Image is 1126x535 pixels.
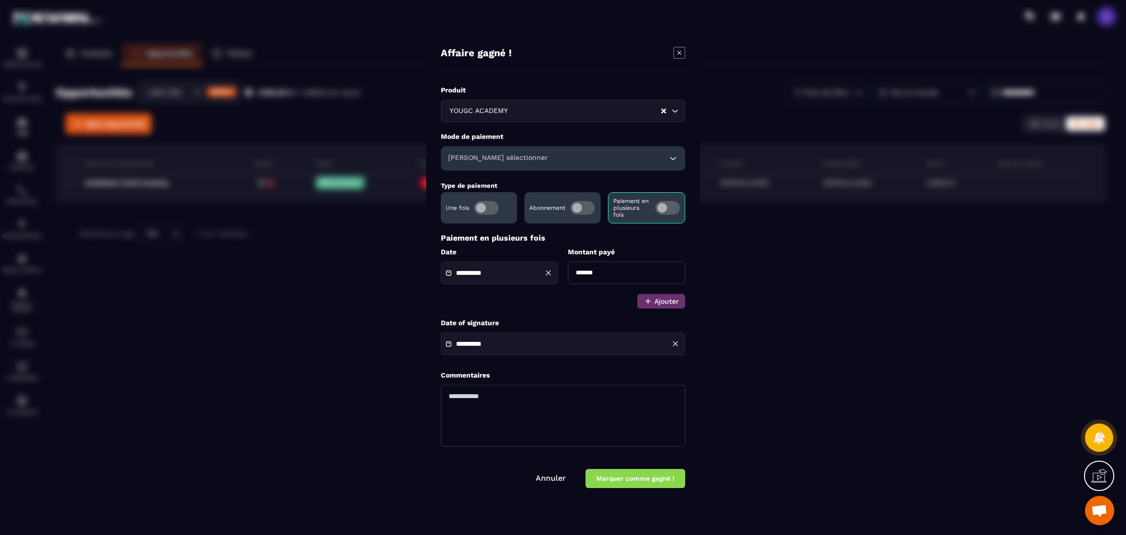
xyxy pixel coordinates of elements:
[441,100,685,122] div: Search for option
[447,106,510,116] span: YOUGC ACADEMY
[441,247,558,257] label: Date
[441,318,685,328] label: Date of signature
[441,132,685,141] label: Mode de paiement
[441,47,512,61] h4: Affaire gagné !
[441,233,685,243] p: Paiement en plusieurs fois
[441,86,685,95] label: Produit
[661,108,666,115] button: Clear Selected
[568,247,685,257] label: Montant payé
[637,294,685,309] button: Ajouter
[1085,496,1114,525] a: Ouvrir le chat
[585,469,685,488] button: Marquer comme gagné !
[441,371,490,380] label: Commentaires
[441,182,498,189] label: Type de paiement
[529,204,565,211] p: Abonnement
[510,106,660,116] input: Search for option
[536,473,566,483] a: Annuler
[613,198,650,218] p: Paiement en plusieurs fois
[446,204,469,211] p: Une fois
